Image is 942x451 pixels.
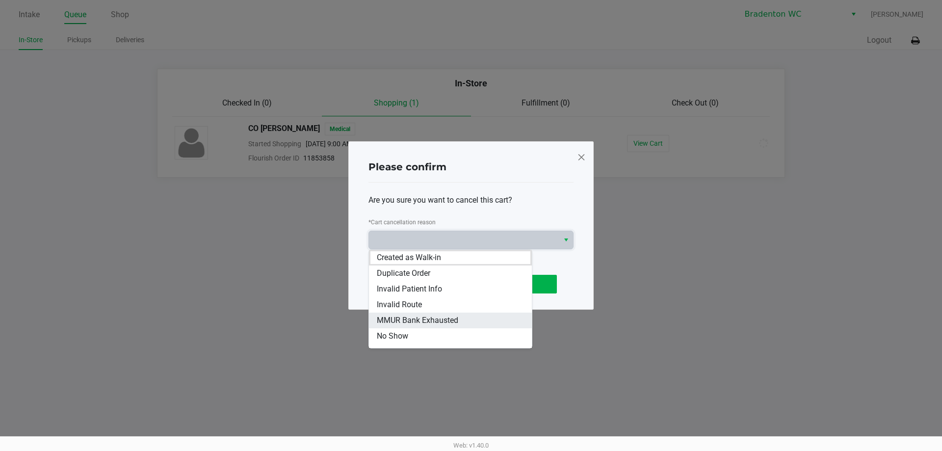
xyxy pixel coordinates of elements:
[377,283,442,295] span: Invalid Patient Info
[377,330,408,342] span: No Show
[368,195,512,205] span: Are you sure you want to cancel this cart?
[377,252,441,264] span: Created as Walk-in
[377,346,395,358] span: Other
[559,231,573,249] button: Select
[368,218,436,227] label: Cart cancellation reason
[377,299,422,311] span: Invalid Route
[377,267,430,279] span: Duplicate Order
[377,315,458,326] span: MMUR Bank Exhausted
[368,159,446,174] h4: Please confirm
[453,442,489,449] span: Web: v1.40.0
